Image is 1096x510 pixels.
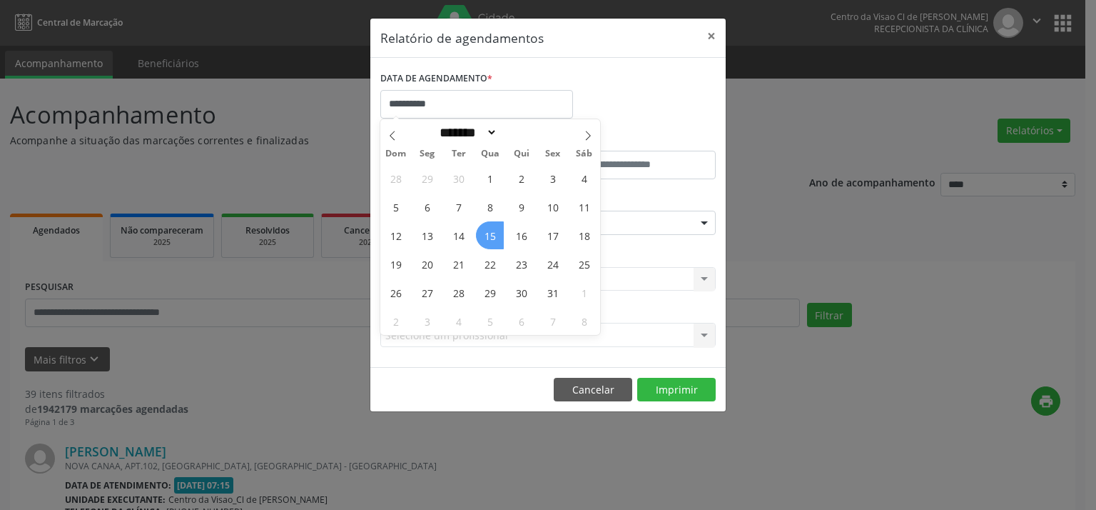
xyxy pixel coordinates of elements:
span: Outubro 6, 2025 [413,193,441,221]
span: Outubro 23, 2025 [507,250,535,278]
span: Novembro 2, 2025 [382,307,410,335]
span: Outubro 11, 2025 [570,193,598,221]
span: Sex [537,149,569,159]
label: ATÉ [552,129,716,151]
span: Novembro 8, 2025 [570,307,598,335]
span: Qua [475,149,506,159]
span: Outubro 18, 2025 [570,221,598,249]
label: DATA DE AGENDAMENTO [380,68,492,90]
span: Outubro 14, 2025 [445,221,472,249]
span: Outubro 31, 2025 [539,279,567,306]
select: Month [435,125,498,140]
span: Ter [443,149,475,159]
span: Novembro 3, 2025 [413,307,441,335]
span: Setembro 28, 2025 [382,164,410,192]
span: Outubro 7, 2025 [445,193,472,221]
span: Outubro 24, 2025 [539,250,567,278]
span: Novembro 1, 2025 [570,279,598,306]
span: Outubro 4, 2025 [570,164,598,192]
span: Qui [506,149,537,159]
button: Cancelar [554,378,632,402]
h5: Relatório de agendamentos [380,29,544,47]
span: Outubro 16, 2025 [507,221,535,249]
span: Outubro 19, 2025 [382,250,410,278]
span: Outubro 3, 2025 [539,164,567,192]
span: Outubro 2, 2025 [507,164,535,192]
span: Novembro 6, 2025 [507,307,535,335]
span: Outubro 13, 2025 [413,221,441,249]
span: Outubro 30, 2025 [507,279,535,306]
span: Seg [412,149,443,159]
span: Setembro 29, 2025 [413,164,441,192]
span: Outubro 20, 2025 [413,250,441,278]
span: Outubro 9, 2025 [507,193,535,221]
button: Imprimir [637,378,716,402]
span: Outubro 21, 2025 [445,250,472,278]
span: Outubro 25, 2025 [570,250,598,278]
span: Novembro 4, 2025 [445,307,472,335]
span: Novembro 5, 2025 [476,307,504,335]
span: Setembro 30, 2025 [445,164,472,192]
span: Novembro 7, 2025 [539,307,567,335]
span: Outubro 5, 2025 [382,193,410,221]
span: Sáb [569,149,600,159]
span: Outubro 28, 2025 [445,279,472,306]
span: Outubro 15, 2025 [476,221,504,249]
span: Outubro 29, 2025 [476,279,504,306]
span: Outubro 1, 2025 [476,164,504,192]
span: Outubro 26, 2025 [382,279,410,306]
span: Outubro 12, 2025 [382,221,410,249]
span: Outubro 10, 2025 [539,193,567,221]
span: Outubro 17, 2025 [539,221,567,249]
button: Close [697,19,726,54]
input: Year [497,125,544,140]
span: Outubro 27, 2025 [413,279,441,306]
span: Outubro 8, 2025 [476,193,504,221]
span: Dom [380,149,412,159]
span: Outubro 22, 2025 [476,250,504,278]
